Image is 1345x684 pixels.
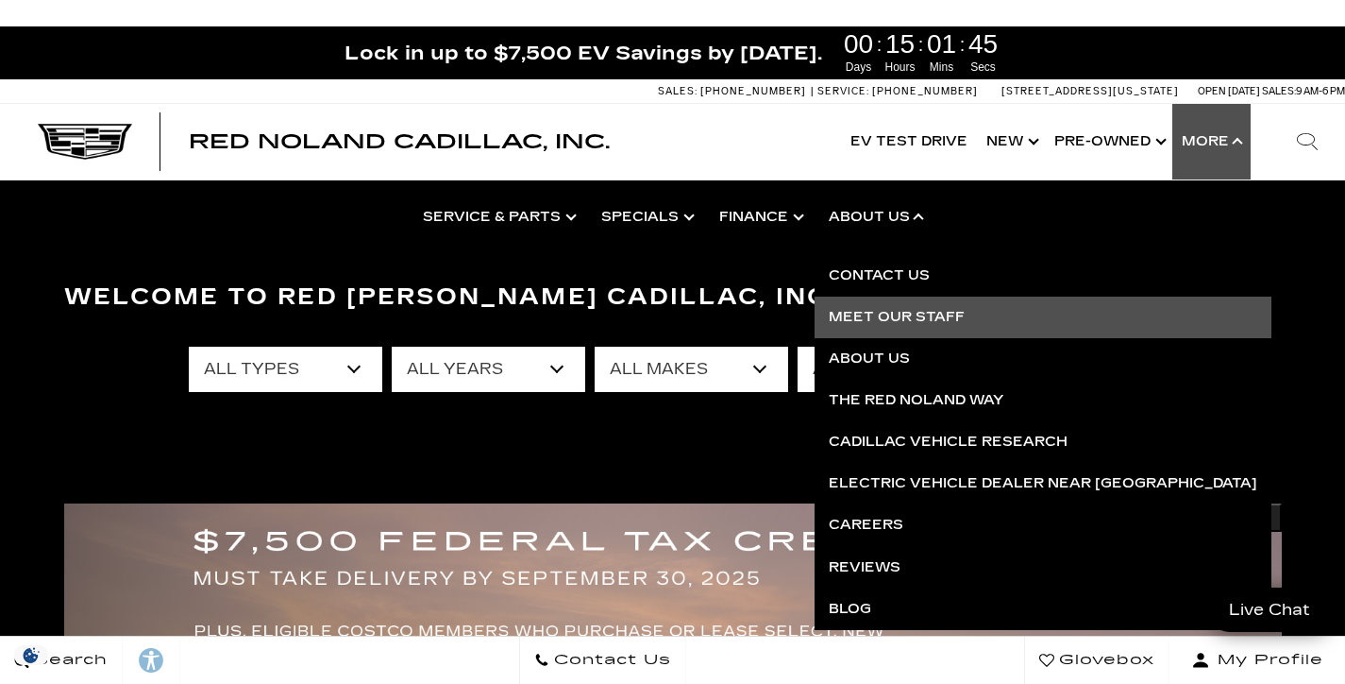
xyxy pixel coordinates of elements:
[1045,104,1172,180] a: Pre-Owned
[841,104,977,180] a: EV Test Drive
[345,41,822,65] span: Lock in up to $7,500 EV Savings by [DATE].
[189,130,610,153] span: Red Noland Cadillac, Inc.
[409,180,587,255] a: Service & Parts
[924,31,960,58] span: 01
[1208,588,1331,632] a: Live Chat
[9,645,53,665] section: Click to Open Cookie Consent Modal
[1219,599,1320,621] span: Live Chat
[966,31,1001,58] span: 45
[798,347,991,392] select: Filter by model
[1001,85,1179,97] a: [STREET_ADDRESS][US_STATE]
[1169,637,1345,684] button: Open user profile menu
[872,85,978,97] span: [PHONE_NUMBER]
[815,589,1271,630] a: Blog
[519,637,686,684] a: Contact Us
[64,279,1282,316] h3: Welcome to Red [PERSON_NAME] Cadillac, Inc.
[1172,104,1251,180] button: More
[815,380,1271,421] a: The Red Noland Way
[1313,36,1336,59] a: Close
[977,104,1045,180] a: New
[595,347,788,392] select: Filter by make
[1054,647,1154,674] span: Glovebox
[815,180,936,255] a: About Us
[38,124,132,160] img: Cadillac Dark Logo with Cadillac White Text
[960,30,966,59] span: :
[1296,85,1345,97] span: 9 AM-6 PM
[549,647,671,674] span: Contact Us
[883,59,918,76] span: Hours
[815,547,1271,589] a: Reviews
[883,31,918,58] span: 15
[815,463,1271,504] a: Electric Vehicle Dealer near [GEOGRAPHIC_DATA]
[841,59,877,76] span: Days
[700,85,806,97] span: [PHONE_NUMBER]
[1024,637,1169,684] a: Glovebox
[189,347,382,392] select: Filter by type
[587,180,705,255] a: Specials
[658,85,698,97] span: Sales:
[392,347,585,392] select: Filter by year
[1262,85,1296,97] span: Sales:
[815,504,1271,546] a: Careers
[817,85,869,97] span: Service:
[811,86,983,96] a: Service: [PHONE_NUMBER]
[189,132,610,151] a: Red Noland Cadillac, Inc.
[877,30,883,59] span: :
[1198,85,1260,97] span: Open [DATE]
[29,647,108,674] span: Search
[658,86,811,96] a: Sales: [PHONE_NUMBER]
[1210,647,1323,674] span: My Profile
[918,30,924,59] span: :
[815,255,1271,297] a: Contact Us
[815,297,1271,338] a: Meet Our Staff
[705,180,815,255] a: Finance
[924,59,960,76] span: Mins
[9,645,53,665] img: Opt-Out Icon
[966,59,1001,76] span: Secs
[815,338,1271,380] a: About Us
[841,31,877,58] span: 00
[815,421,1271,463] a: Cadillac Vehicle Research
